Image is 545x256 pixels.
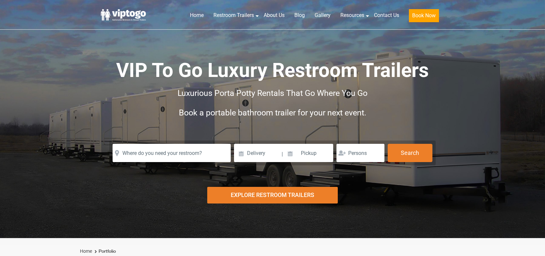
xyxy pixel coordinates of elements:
[113,144,231,162] input: Where do you need your restroom?
[284,144,333,162] input: Pickup
[80,248,92,254] a: Home
[310,8,335,23] a: Gallery
[388,144,432,162] button: Search
[234,144,281,162] input: Delivery
[336,144,384,162] input: Persons
[93,248,116,255] li: Portfolio
[209,8,259,23] a: Restroom Trailers
[259,8,289,23] a: About Us
[185,8,209,23] a: Home
[282,144,283,165] span: |
[207,187,338,203] div: Explore Restroom Trailers
[404,8,444,26] a: Book Now
[116,59,429,82] span: VIP To Go Luxury Restroom Trailers
[178,88,367,98] span: Luxurious Porta Potty Rentals That Go Where You Go
[335,8,369,23] a: Resources
[179,108,366,117] span: Book a portable bathroom trailer for your next event.
[289,8,310,23] a: Blog
[409,9,439,22] button: Book Now
[369,8,404,23] a: Contact Us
